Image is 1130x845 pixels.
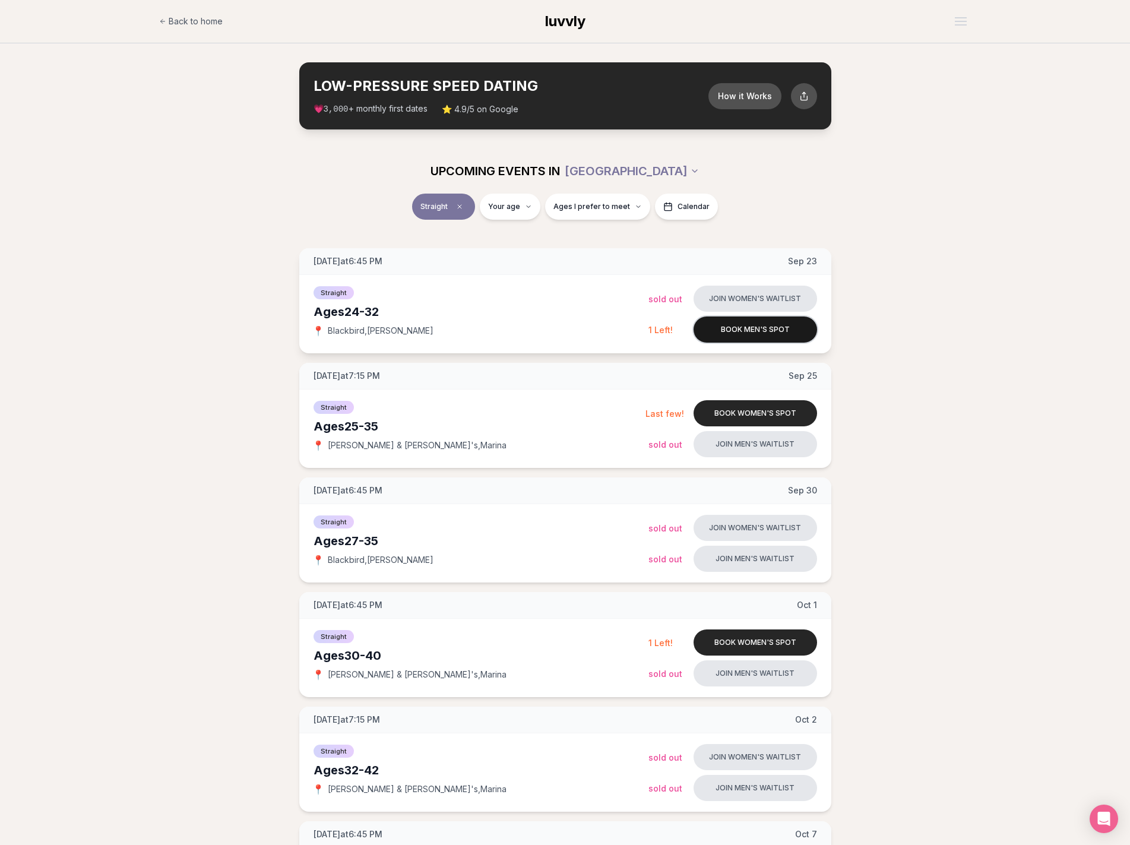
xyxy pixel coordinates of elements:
[314,630,354,643] span: Straight
[314,286,354,299] span: Straight
[788,255,817,267] span: Sep 23
[314,441,323,450] span: 📍
[314,828,382,840] span: [DATE] at 6:45 PM
[648,752,682,762] span: Sold Out
[1090,805,1118,833] div: Open Intercom Messenger
[314,401,354,414] span: Straight
[488,202,520,211] span: Your age
[314,784,323,794] span: 📍
[648,669,682,679] span: Sold Out
[480,194,540,220] button: Your age
[788,485,817,496] span: Sep 30
[328,325,433,337] span: Blackbird , [PERSON_NAME]
[795,828,817,840] span: Oct 7
[694,431,817,457] button: Join men's waitlist
[314,370,380,382] span: [DATE] at 7:15 PM
[159,10,223,33] a: Back to home
[314,647,648,664] div: Ages 30-40
[648,783,682,793] span: Sold Out
[328,783,507,795] span: [PERSON_NAME] & [PERSON_NAME]'s , Marina
[648,638,673,648] span: 1 Left!
[314,485,382,496] span: [DATE] at 6:45 PM
[648,325,673,335] span: 1 Left!
[648,294,682,304] span: Sold Out
[694,744,817,770] button: Join women's waitlist
[678,202,710,211] span: Calendar
[314,599,382,611] span: [DATE] at 6:45 PM
[694,515,817,541] button: Join women's waitlist
[169,15,223,27] span: Back to home
[442,103,518,115] span: ⭐ 4.9/5 on Google
[797,599,817,611] span: Oct 1
[314,515,354,528] span: Straight
[431,163,560,179] span: UPCOMING EVENTS IN
[314,77,708,96] h2: LOW-PRESSURE SPEED DATING
[565,158,699,184] button: [GEOGRAPHIC_DATA]
[545,12,585,30] span: luvvly
[694,546,817,572] button: Join men's waitlist
[328,439,507,451] span: [PERSON_NAME] & [PERSON_NAME]'s , Marina
[314,255,382,267] span: [DATE] at 6:45 PM
[328,669,507,681] span: [PERSON_NAME] & [PERSON_NAME]'s , Marina
[648,439,682,450] span: Sold Out
[694,660,817,686] button: Join men's waitlist
[648,523,682,533] span: Sold Out
[314,326,323,336] span: 📍
[420,202,448,211] span: Straight
[694,775,817,801] button: Join men's waitlist
[412,194,475,220] button: StraightClear event type filter
[694,400,817,426] button: Book women's spot
[553,202,630,211] span: Ages I prefer to meet
[694,286,817,312] button: Join women's waitlist
[545,194,650,220] button: Ages I prefer to meet
[328,554,433,566] span: Blackbird , [PERSON_NAME]
[694,317,817,343] button: Book men's spot
[314,418,645,435] div: Ages 25-35
[789,370,817,382] span: Sep 25
[314,103,428,115] span: 💗 + monthly first dates
[324,105,349,114] span: 3,000
[452,200,467,214] span: Clear event type filter
[795,714,817,726] span: Oct 2
[314,533,648,549] div: Ages 27-35
[655,194,718,220] button: Calendar
[314,762,648,778] div: Ages 32-42
[545,12,585,31] a: luvvly
[950,12,971,30] button: Open menu
[645,409,684,419] span: Last few!
[314,303,648,320] div: Ages 24-32
[694,629,817,656] button: Book women's spot
[648,554,682,564] span: Sold Out
[314,745,354,758] span: Straight
[708,83,781,109] button: How it Works
[314,555,323,565] span: 📍
[314,670,323,679] span: 📍
[314,714,380,726] span: [DATE] at 7:15 PM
